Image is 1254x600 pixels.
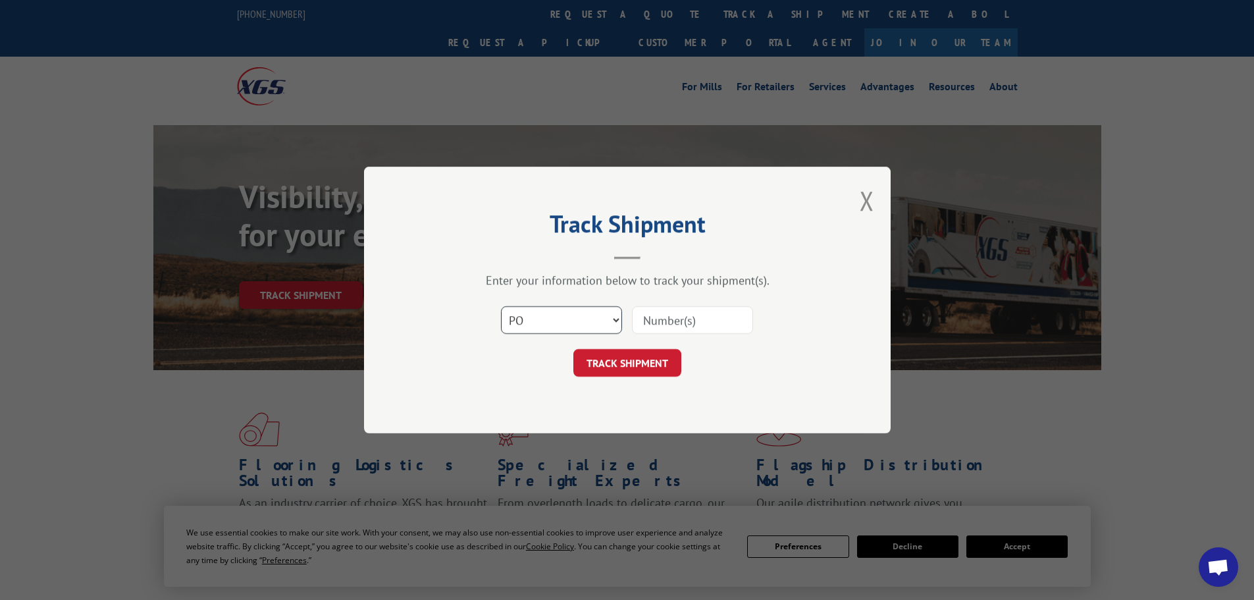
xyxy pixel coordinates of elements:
h2: Track Shipment [430,215,825,240]
button: TRACK SHIPMENT [573,349,681,377]
button: Close modal [860,183,874,218]
div: Enter your information below to track your shipment(s). [430,273,825,288]
div: Open chat [1199,547,1238,587]
input: Number(s) [632,306,753,334]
